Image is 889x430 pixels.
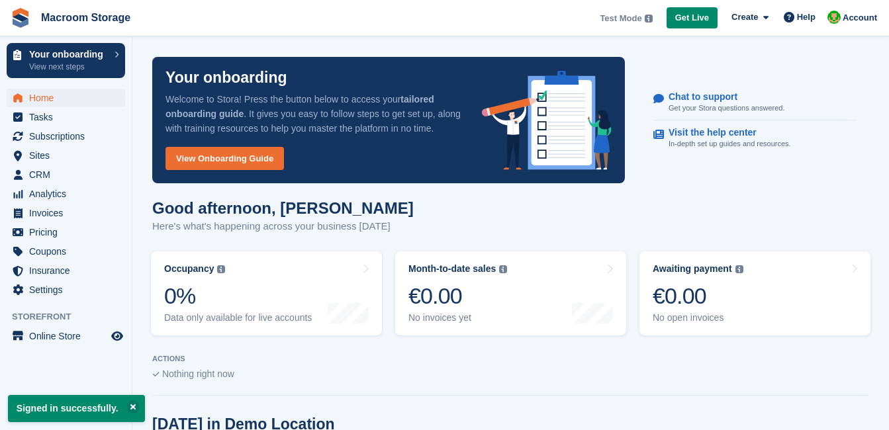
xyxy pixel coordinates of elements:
[7,280,125,299] a: menu
[152,372,160,377] img: blank_slate_check_icon-ba018cac091ee9be17c0a81a6c232d5eb81de652e7a59be601be346b1b6ddf79.svg
[7,242,125,261] a: menu
[109,328,125,344] a: Preview store
[639,251,870,335] a: Awaiting payment €0.00 No open invoices
[217,265,225,273] img: icon-info-grey-7440780725fd019a000dd9b08b2336e03edf1995a4989e88bcd33f0948082b44.svg
[482,71,612,170] img: onboarding-info-6c161a55d2c0e0a8cae90662b2fe09162a5109e8cc188191df67fb4f79e88e88.svg
[675,11,709,24] span: Get Live
[408,263,496,275] div: Month-to-date sales
[29,50,108,59] p: Your onboarding
[165,147,284,170] a: View Onboarding Guide
[152,199,414,217] h1: Good afternoon, [PERSON_NAME]
[7,261,125,280] a: menu
[11,8,30,28] img: stora-icon-8386f47178a22dfd0bd8f6a31ec36ba5ce8667c1dd55bd0f319d3a0aa187defe.svg
[151,251,382,335] a: Occupancy 0% Data only available for live accounts
[653,312,743,323] div: No open invoices
[7,165,125,184] a: menu
[152,219,414,234] p: Here's what's happening across your business [DATE]
[7,327,125,345] a: menu
[7,223,125,241] a: menu
[843,11,877,24] span: Account
[7,146,125,165] a: menu
[164,312,312,323] div: Data only available for live accounts
[669,127,780,138] p: Visit the help center
[164,282,312,310] div: 0%
[7,43,125,78] a: Your onboarding View next steps
[7,89,125,107] a: menu
[645,15,653,22] img: icon-info-grey-7440780725fd019a000dd9b08b2336e03edf1995a4989e88bcd33f0948082b44.svg
[162,368,234,379] span: Nothing right now
[29,280,109,299] span: Settings
[164,263,214,275] div: Occupancy
[408,312,507,323] div: No invoices yet
[7,204,125,222] a: menu
[12,310,132,323] span: Storefront
[395,251,626,335] a: Month-to-date sales €0.00 No invoices yet
[29,204,109,222] span: Invoices
[669,138,791,150] p: In-depth set up guides and resources.
[36,7,136,28] a: Macroom Storage
[29,108,109,126] span: Tasks
[7,127,125,146] a: menu
[7,108,125,126] a: menu
[29,89,109,107] span: Home
[667,7,718,29] a: Get Live
[29,61,108,73] p: View next steps
[735,265,743,273] img: icon-info-grey-7440780725fd019a000dd9b08b2336e03edf1995a4989e88bcd33f0948082b44.svg
[8,395,145,422] p: Signed in successfully.
[7,185,125,203] a: menu
[653,263,732,275] div: Awaiting payment
[29,127,109,146] span: Subscriptions
[165,70,287,85] p: Your onboarding
[29,146,109,165] span: Sites
[408,282,507,310] div: €0.00
[669,103,784,114] p: Get your Stora questions answered.
[731,11,758,24] span: Create
[29,327,109,345] span: Online Store
[653,282,743,310] div: €0.00
[653,85,857,121] a: Chat to support Get your Stora questions answered.
[827,11,841,24] img: Hugh McG
[29,223,109,241] span: Pricing
[797,11,816,24] span: Help
[653,120,857,156] a: Visit the help center In-depth set up guides and resources.
[669,91,774,103] p: Chat to support
[600,12,641,25] span: Test Mode
[29,185,109,203] span: Analytics
[152,355,869,363] p: ACTIONS
[29,261,109,280] span: Insurance
[29,165,109,184] span: CRM
[165,92,461,136] p: Welcome to Stora! Press the button below to access your . It gives you easy to follow steps to ge...
[29,242,109,261] span: Coupons
[499,265,507,273] img: icon-info-grey-7440780725fd019a000dd9b08b2336e03edf1995a4989e88bcd33f0948082b44.svg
